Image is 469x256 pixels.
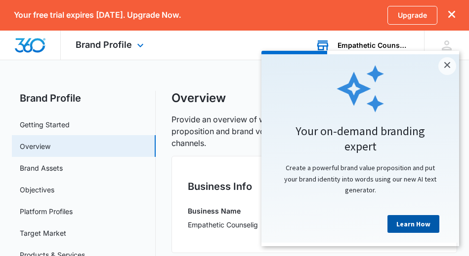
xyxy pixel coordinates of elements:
p: Your free trial expires [DATE]. Upgrade Now. [14,10,181,20]
h1: Overview [171,91,226,106]
a: Brand Assets [20,163,63,173]
a: Getting Started [20,119,70,130]
h3: Business Name [188,206,258,216]
div: account name [338,41,410,49]
a: Overview [20,141,50,151]
a: Target Market [20,228,66,238]
a: Close modal [177,6,195,24]
h2: Your on-demand branding expert [10,73,188,103]
p: Provide an overview of what makes your brand unique, including your value proposition and brand v... [171,113,458,149]
button: dismiss this dialog [448,10,455,20]
p: Empathetic Counselig [188,219,258,230]
a: Objectives [20,184,54,195]
h2: Business Info [188,179,252,194]
a: Upgrade [387,6,437,25]
span: Brand Profile [76,39,132,50]
h2: Brand Profile [12,91,156,106]
a: Learn How [126,164,178,182]
p: Create a powerful brand value proposition and put your brand identity into words using our new AI... [10,111,188,145]
div: Brand Profile [61,31,161,60]
a: Platform Profiles [20,206,73,217]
